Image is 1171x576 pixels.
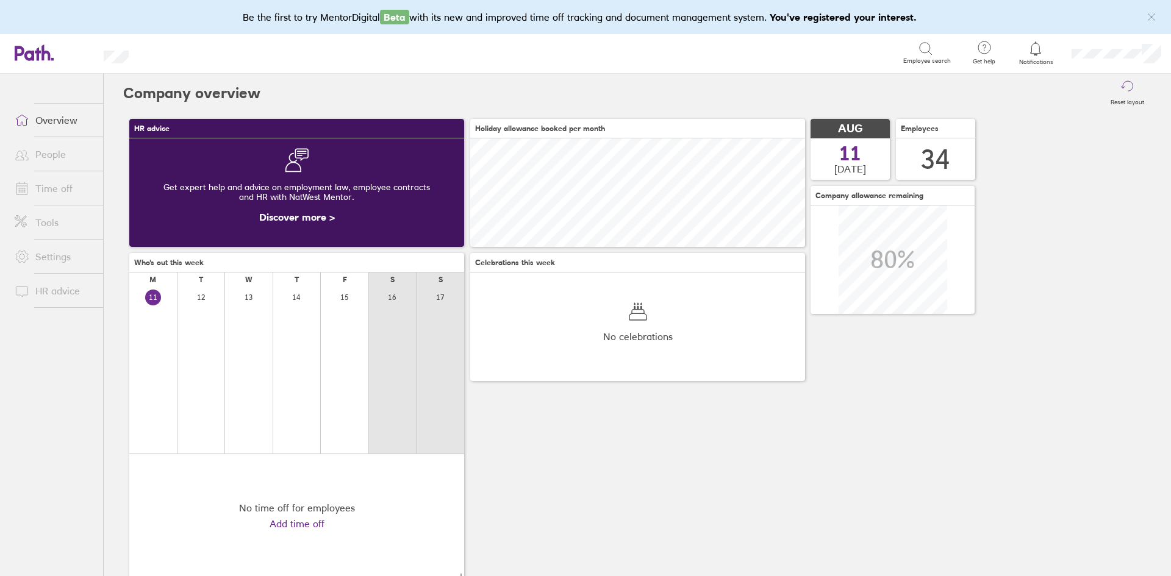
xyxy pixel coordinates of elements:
div: W [245,276,252,284]
span: Celebrations this week [475,258,555,267]
span: Employee search [903,57,951,65]
span: Holiday allowance booked per month [475,124,605,133]
span: Get help [964,58,1004,65]
span: Who's out this week [134,258,204,267]
span: HR advice [134,124,170,133]
a: Discover more > [259,211,335,223]
button: Reset layout [1103,74,1151,113]
span: Beta [380,10,409,24]
span: Notifications [1016,59,1056,66]
a: HR advice [5,279,103,303]
a: Tools [5,210,103,235]
span: 11 [839,144,861,163]
span: No celebrations [603,331,673,342]
a: Notifications [1016,40,1056,66]
label: Reset layout [1103,95,1151,106]
div: Be the first to try MentorDigital with its new and improved time off tracking and document manage... [243,10,929,24]
div: Get expert help and advice on employment law, employee contracts and HR with NatWest Mentor. [139,172,454,212]
b: You've registered your interest. [770,11,917,23]
a: People [5,142,103,166]
a: Add time off [270,518,324,529]
div: No time off for employees [239,502,355,513]
div: S [390,276,395,284]
div: 34 [921,144,950,175]
div: Search [162,47,193,58]
a: Settings [5,244,103,269]
span: [DATE] [834,163,866,174]
span: Employees [901,124,939,133]
a: Overview [5,108,103,132]
div: F [343,276,347,284]
a: Time off [5,176,103,201]
span: AUG [838,123,862,135]
div: S [439,276,443,284]
div: T [199,276,203,284]
div: M [149,276,156,284]
div: T [295,276,299,284]
h2: Company overview [123,74,260,113]
span: Company allowance remaining [815,191,923,200]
